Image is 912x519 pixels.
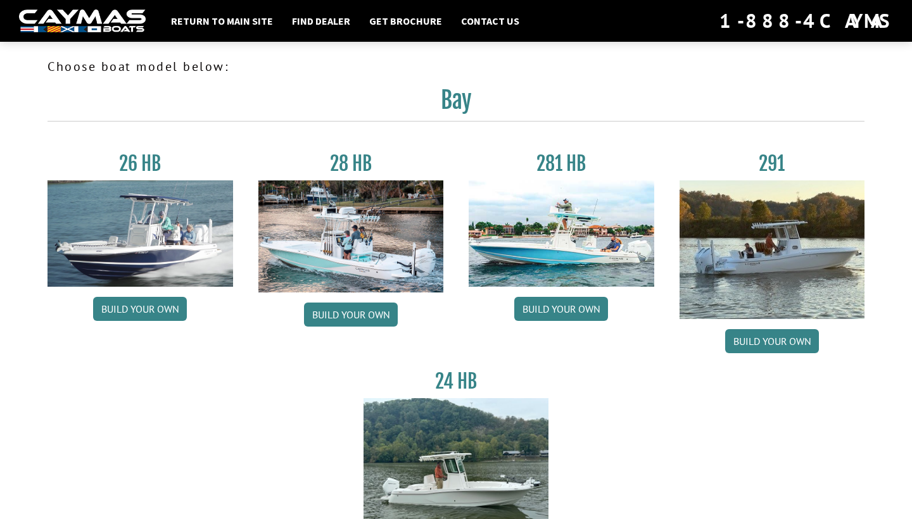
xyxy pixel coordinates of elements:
[258,180,444,292] img: 28_hb_thumbnail_for_caymas_connect.jpg
[286,13,357,29] a: Find Dealer
[725,329,819,353] a: Build your own
[514,297,608,321] a: Build your own
[47,57,864,76] p: Choose boat model below:
[93,297,187,321] a: Build your own
[364,370,549,393] h3: 24 HB
[165,13,279,29] a: Return to main site
[719,7,893,35] div: 1-888-4CAYMAS
[47,86,864,122] h2: Bay
[47,180,233,287] img: 26_new_photo_resized.jpg
[19,9,146,33] img: white-logo-c9c8dbefe5ff5ceceb0f0178aa75bf4bb51f6bca0971e226c86eb53dfe498488.png
[47,152,233,175] h3: 26 HB
[258,152,444,175] h3: 28 HB
[469,152,654,175] h3: 281 HB
[363,13,448,29] a: Get Brochure
[680,180,865,319] img: 291_Thumbnail.jpg
[680,152,865,175] h3: 291
[455,13,526,29] a: Contact Us
[304,303,398,327] a: Build your own
[469,180,654,287] img: 28-hb-twin.jpg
